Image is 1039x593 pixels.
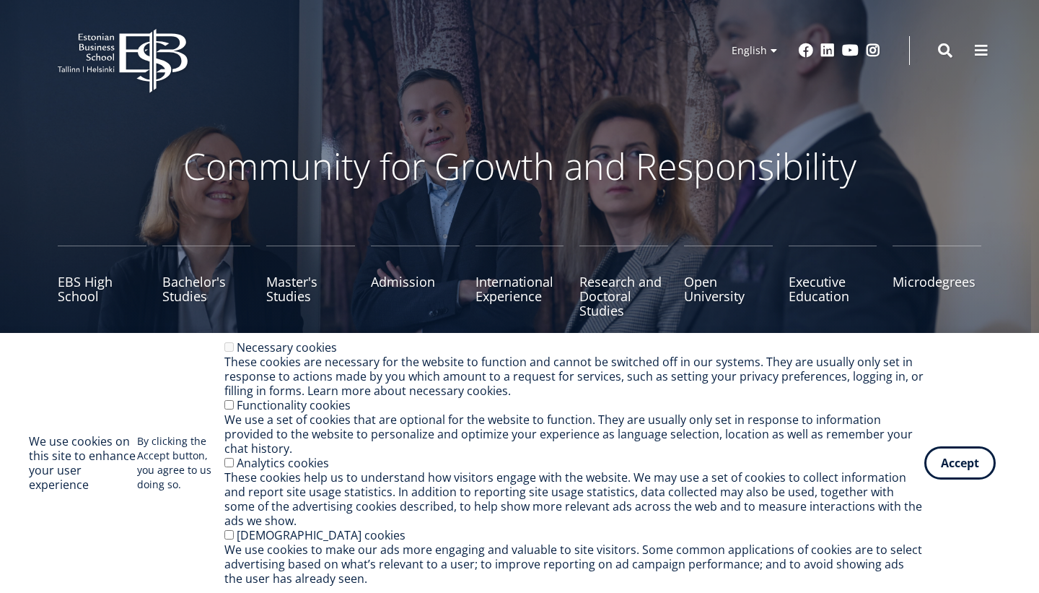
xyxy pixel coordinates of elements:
label: Necessary cookies [237,339,337,355]
a: Research and Doctoral Studies [579,246,668,318]
a: Linkedin [820,43,835,58]
h2: We use cookies on this site to enhance your user experience [29,434,137,492]
label: Analytics cookies [237,455,329,471]
p: By clicking the Accept button, you agree to us doing so. [137,434,225,492]
a: EBS High School [58,246,146,318]
div: We use a set of cookies that are optional for the website to function. They are usually only set ... [224,412,924,456]
div: These cookies help us to understand how visitors engage with the website. We may use a set of coo... [224,470,924,528]
a: International Experience [475,246,564,318]
div: These cookies are necessary for the website to function and cannot be switched off in our systems... [224,355,924,398]
a: Instagram [866,43,880,58]
a: Facebook [799,43,813,58]
p: Community for Growth and Responsibility [137,144,902,188]
a: Executive Education [789,246,877,318]
a: Admission [371,246,460,318]
a: Microdegrees [893,246,981,318]
label: Functionality cookies [237,397,351,413]
a: Master's Studies [266,246,355,318]
div: We use cookies to make our ads more engaging and valuable to site visitors. Some common applicati... [224,542,924,586]
button: Accept [924,446,996,480]
a: Youtube [842,43,859,58]
a: Open University [684,246,773,318]
a: Bachelor's Studies [162,246,251,318]
label: [DEMOGRAPHIC_DATA] cookies [237,527,405,543]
